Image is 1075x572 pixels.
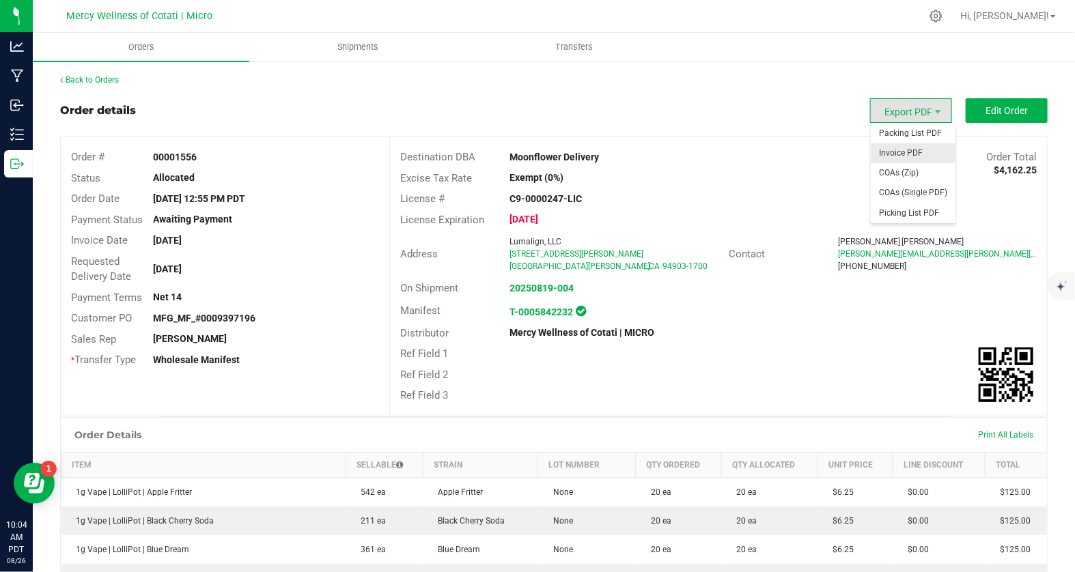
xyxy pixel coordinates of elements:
[153,263,182,274] strong: [DATE]
[400,369,448,381] span: Ref Field 2
[71,291,142,304] span: Payment Terms
[66,10,212,22] span: Mercy Wellness of Cotati | Micro
[826,516,854,526] span: $6.25
[249,33,466,61] a: Shipments
[153,172,195,183] strong: Allocated
[901,487,929,497] span: $0.00
[431,516,505,526] span: Black Cherry Soda
[871,203,955,223] span: Picking List PDF
[400,192,445,205] span: License #
[466,33,683,61] a: Transfers
[6,519,27,556] p: 10:04 AM PDT
[893,452,985,477] th: Line Discount
[431,545,480,554] span: Blue Dream
[510,214,539,225] strong: [DATE]
[70,487,193,497] span: 1g Vape | LolliPot | Apple Fritter
[400,389,448,401] span: Ref Field 3
[644,545,671,554] span: 20 ea
[966,98,1048,123] button: Edit Order
[153,313,255,324] strong: MFG_MF_#0009397196
[838,261,906,271] span: [PHONE_NUMBER]
[871,143,955,163] li: Invoice PDF
[71,172,100,184] span: Status
[978,430,1033,440] span: Print All Labels
[153,193,245,204] strong: [DATE] 12:55 PM PDT
[870,98,952,123] li: Export PDF
[71,234,128,246] span: Invoice Date
[994,165,1037,175] strong: $4,162.25
[901,545,929,554] span: $0.00
[729,248,765,260] span: Contact
[6,556,27,566] p: 08/26
[510,249,644,259] span: [STREET_ADDRESS][PERSON_NAME]
[644,516,671,526] span: 20 ea
[71,354,136,366] span: Transfer Type
[985,452,1047,477] th: Total
[537,41,612,53] span: Transfers
[993,545,1031,554] span: $125.00
[648,261,650,271] span: ,
[510,306,574,317] a: T-0005842232
[153,214,232,225] strong: Awaiting Payment
[901,516,929,526] span: $0.00
[730,487,757,497] span: 20 ea
[826,545,854,554] span: $6.25
[510,283,574,294] a: 20250819-004
[510,237,562,246] span: Lumalign, LLC
[110,41,173,53] span: Orders
[871,163,955,183] span: COAs (Zip)
[510,327,655,338] strong: Mercy Wellness of Cotati | MICRO
[510,172,564,183] strong: Exempt (0%)
[722,452,818,477] th: Qty Allocated
[871,183,955,203] li: COAs (Single PDF)
[10,69,24,83] inline-svg: Manufacturing
[10,40,24,53] inline-svg: Analytics
[902,237,964,246] span: [PERSON_NAME]
[400,151,475,163] span: Destination DBA
[826,487,854,497] span: $6.25
[153,235,182,246] strong: [DATE]
[153,291,182,302] strong: Net 14
[153,333,227,344] strong: [PERSON_NAME]
[400,327,449,339] span: Distributor
[74,429,141,440] h1: Order Details
[538,452,636,477] th: Lot Number
[71,333,116,345] span: Sales Rep
[546,487,573,497] span: None
[400,347,448,360] span: Ref Field 1
[10,98,24,112] inline-svg: Inbound
[70,516,214,526] span: 1g Vape | LolliPot | Black Cherry Soda
[71,214,143,226] span: Payment Status
[71,151,104,163] span: Order #
[14,463,55,504] iframe: Resource center
[33,33,249,61] a: Orders
[400,214,484,226] span: License Expiration
[979,347,1033,402] img: Scan me!
[986,105,1028,116] span: Edit Order
[423,452,537,477] th: Strain
[431,487,483,497] span: Apple Fritter
[979,347,1033,402] qrcode: 00001556
[730,516,757,526] span: 20 ea
[644,487,671,497] span: 20 ea
[576,304,587,318] span: In Sync
[71,255,131,283] span: Requested Delivery Date
[153,152,197,162] strong: 00001556
[871,124,955,143] span: Packing List PDF
[400,304,441,317] span: Manifest
[346,452,423,477] th: Sellable
[71,192,120,205] span: Order Date
[510,193,583,204] strong: C9-0000247-LIC
[400,282,458,294] span: On Shipment
[993,516,1031,526] span: $125.00
[61,452,346,477] th: Item
[546,516,573,526] span: None
[927,10,945,23] div: Manage settings
[650,261,660,271] span: CA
